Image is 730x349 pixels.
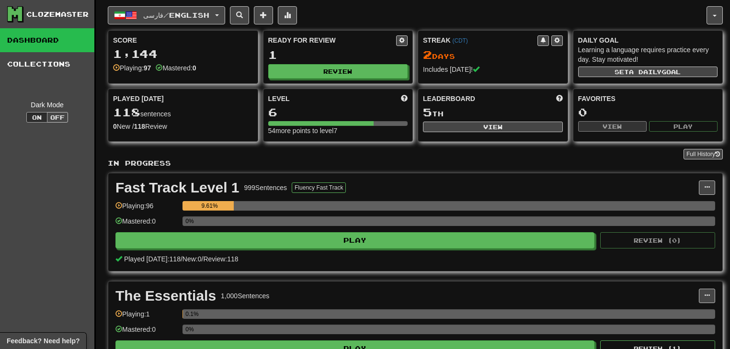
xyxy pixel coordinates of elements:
[278,6,297,24] button: More stats
[7,100,87,110] div: Dark Mode
[113,106,253,119] div: sentences
[684,149,723,159] a: Full History
[26,10,89,19] div: Clozemaster
[182,255,202,263] span: New: 0
[134,123,145,130] strong: 118
[401,94,408,103] span: Score more points to level up
[268,64,408,79] button: Review
[423,106,563,119] div: th
[143,11,209,19] span: فارسی / English
[113,123,117,130] strong: 0
[578,35,718,45] div: Daily Goal
[423,49,563,61] div: Day s
[578,106,718,118] div: 0
[181,255,182,263] span: /
[423,94,475,103] span: Leaderboard
[113,63,151,73] div: Playing:
[47,112,68,123] button: Off
[649,121,718,132] button: Play
[113,94,164,103] span: Played [DATE]
[556,94,563,103] span: This week in points, UTC
[115,232,594,248] button: Play
[156,63,196,73] div: Mastered:
[578,67,718,77] button: Seta dailygoal
[578,94,718,103] div: Favorites
[7,336,80,346] span: Open feedback widget
[108,6,225,24] button: فارسی/English
[193,64,196,72] strong: 0
[423,35,537,45] div: Streak
[185,201,234,211] div: 9.61%
[115,216,178,232] div: Mastered: 0
[292,182,346,193] button: Fluency Fast Track
[423,48,432,61] span: 2
[124,255,181,263] span: Played [DATE]: 118
[115,325,178,340] div: Mastered: 0
[629,68,662,75] span: a daily
[113,48,253,60] div: 1,144
[221,291,269,301] div: 1,000 Sentences
[578,121,647,132] button: View
[203,255,238,263] span: Review: 118
[115,309,178,325] div: Playing: 1
[113,105,140,119] span: 118
[113,35,253,45] div: Score
[268,49,408,61] div: 1
[115,180,240,195] div: Fast Track Level 1
[115,289,216,303] div: The Essentials
[244,183,287,192] div: 999 Sentences
[113,122,253,131] div: New / Review
[108,158,723,168] p: In Progress
[115,201,178,217] div: Playing: 96
[26,112,47,123] button: On
[423,122,563,132] button: View
[202,255,204,263] span: /
[230,6,249,24] button: Search sentences
[600,232,715,248] button: Review (0)
[144,64,151,72] strong: 97
[268,106,408,118] div: 6
[578,45,718,64] div: Learning a language requires practice every day. Stay motivated!
[268,126,408,135] div: 54 more points to level 7
[423,105,432,119] span: 5
[268,35,397,45] div: Ready for Review
[268,94,290,103] span: Level
[452,37,468,44] a: (CDT)
[423,65,563,74] div: Includes [DATE]!
[254,6,273,24] button: Add sentence to collection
